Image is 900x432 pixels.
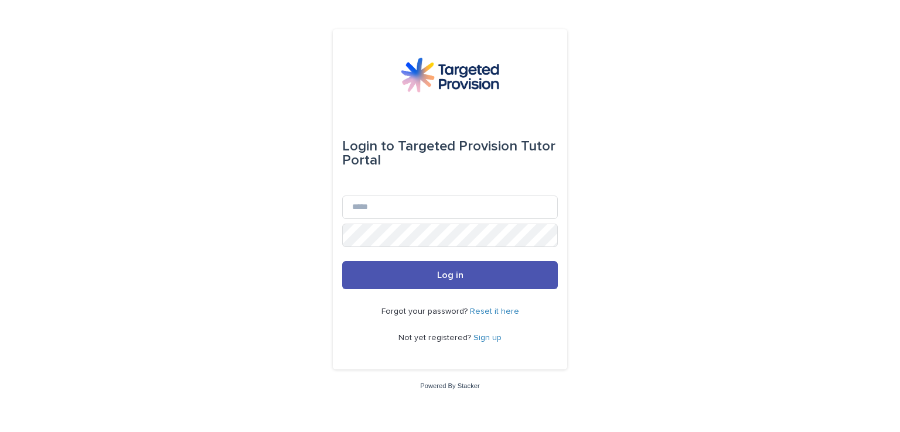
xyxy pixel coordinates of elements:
[473,334,502,342] a: Sign up
[342,261,558,289] button: Log in
[381,307,470,316] span: Forgot your password?
[437,270,463,280] span: Log in
[342,130,558,177] div: Targeted Provision Tutor Portal
[342,139,394,153] span: Login to
[470,307,519,316] a: Reset it here
[398,334,473,342] span: Not yet registered?
[420,382,479,389] a: Powered By Stacker
[401,57,499,92] img: M5nRWzHhSzIhMunXDL62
